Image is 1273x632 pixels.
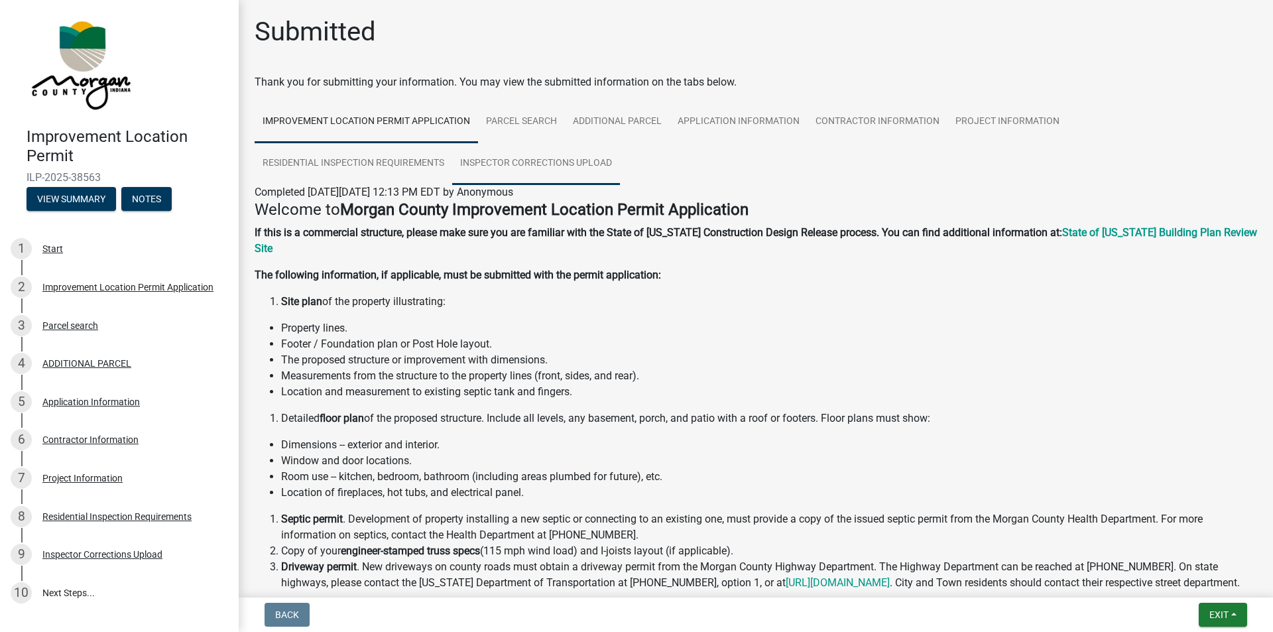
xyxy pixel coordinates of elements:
[11,238,32,259] div: 1
[1199,603,1247,627] button: Exit
[42,397,140,407] div: Application Information
[281,591,1257,607] li: A copy of your recorded for the property.
[281,513,343,525] strong: Septic permit
[42,512,192,521] div: Residential Inspection Requirements
[42,550,162,559] div: Inspector Corrections Upload
[281,485,1257,501] li: Location of fireplaces, hot tubs, and electrical panel.
[392,592,519,605] strong: quit claim or warranty deed
[281,320,1257,336] li: Property lines.
[281,543,1257,559] li: Copy of your (115 mph wind load) and I-joists layout (if applicable).
[11,468,32,489] div: 7
[281,437,1257,453] li: Dimensions -- exterior and interior.
[275,609,299,620] span: Back
[42,474,123,483] div: Project Information
[281,295,322,308] strong: Site plan
[255,226,1062,239] strong: If this is a commercial structure, please make sure you are familiar with the State of [US_STATE]...
[42,321,98,330] div: Parcel search
[27,187,116,211] button: View Summary
[478,101,565,143] a: Parcel search
[11,544,32,565] div: 9
[255,16,376,48] h1: Submitted
[341,544,480,557] strong: engineer-stamped truss specs
[27,14,133,113] img: Morgan County, Indiana
[281,511,1257,543] li: . Development of property installing a new septic or connecting to an existing one, must provide ...
[340,200,749,219] strong: Morgan County Improvement Location Permit Application
[11,315,32,336] div: 3
[281,560,357,573] strong: Driveway permit
[121,187,172,211] button: Notes
[265,603,310,627] button: Back
[27,171,212,184] span: ILP-2025-38563
[808,101,947,143] a: Contractor Information
[281,411,1257,426] li: Detailed of the proposed structure. Include all levels, any basement, porch, and patio with a roo...
[255,101,478,143] a: Improvement Location Permit Application
[255,226,1257,255] a: State of [US_STATE] Building Plan Review Site
[281,336,1257,352] li: Footer / Foundation plan or Post Hole layout.
[320,412,364,424] strong: floor plan
[281,368,1257,384] li: Measurements from the structure to the property lines (front, sides, and rear).
[670,101,808,143] a: Application Information
[281,453,1257,469] li: Window and door locations.
[255,74,1257,90] div: Thank you for submitting your information. You may view the submitted information on the tabs below.
[11,277,32,298] div: 2
[27,194,116,205] wm-modal-confirm: Summary
[786,576,890,589] a: [URL][DOMAIN_NAME]
[1209,609,1229,620] span: Exit
[255,200,1257,220] h4: Welcome to
[11,429,32,450] div: 6
[947,101,1067,143] a: Project Information
[42,359,131,368] div: ADDITIONAL PARCEL
[281,294,1257,310] li: of the property illustrating:
[11,506,32,527] div: 8
[11,353,32,374] div: 4
[42,435,139,444] div: Contractor Information
[27,127,228,166] h4: Improvement Location Permit
[42,244,63,253] div: Start
[281,352,1257,368] li: The proposed structure or improvement with dimensions.
[281,469,1257,485] li: Room use -- kitchen, bedroom, bathroom (including areas plumbed for future), etc.
[121,194,172,205] wm-modal-confirm: Notes
[565,101,670,143] a: ADDITIONAL PARCEL
[11,582,32,603] div: 10
[42,283,213,292] div: Improvement Location Permit Application
[281,384,1257,400] li: Location and measurement to existing septic tank and fingers.
[452,143,620,185] a: Inspector Corrections Upload
[11,391,32,412] div: 5
[255,186,513,198] span: Completed [DATE][DATE] 12:13 PM EDT by Anonymous
[255,143,452,185] a: Residential Inspection Requirements
[281,559,1257,591] li: . New driveways on county roads must obtain a driveway permit from the Morgan County Highway Depa...
[255,269,661,281] strong: The following information, if applicable, must be submitted with the permit application:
